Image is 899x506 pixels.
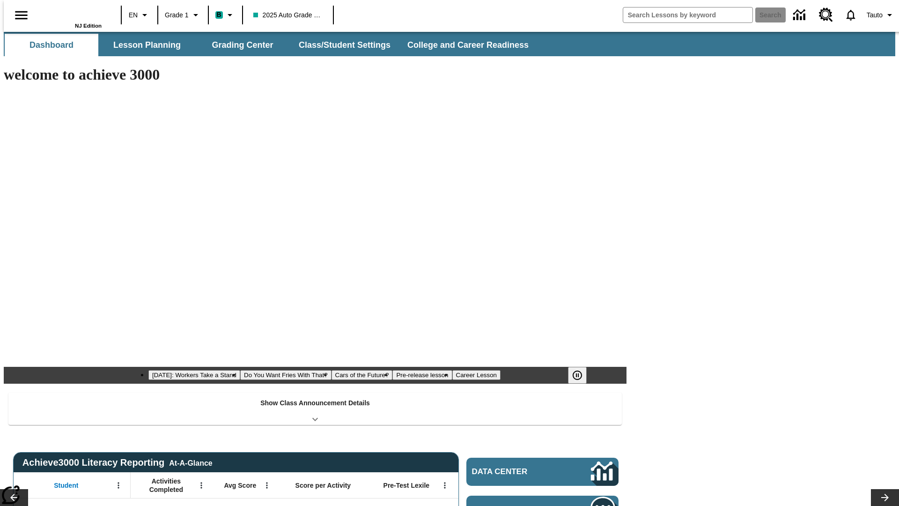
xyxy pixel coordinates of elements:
[41,4,102,23] a: Home
[169,457,212,468] div: At-A-Glance
[568,367,596,384] div: Pause
[125,7,155,23] button: Language: EN, Select a language
[867,10,883,20] span: Tauto
[100,34,194,56] button: Lesson Planning
[4,34,537,56] div: SubNavbar
[863,7,899,23] button: Profile/Settings
[788,2,813,28] a: Data Center
[295,481,351,490] span: Score per Activity
[75,23,102,29] span: NJ Edition
[466,458,619,486] a: Data Center
[148,370,240,380] button: Slide 1 Labor Day: Workers Take a Stand
[452,370,501,380] button: Slide 5 Career Lesson
[438,478,452,492] button: Open Menu
[196,34,289,56] button: Grading Center
[839,3,863,27] a: Notifications
[5,34,98,56] button: Dashboard
[224,481,256,490] span: Avg Score
[4,32,895,56] div: SubNavbar
[623,7,752,22] input: search field
[260,398,370,408] p: Show Class Announcement Details
[111,478,125,492] button: Open Menu
[161,7,205,23] button: Grade: Grade 1, Select a grade
[54,481,78,490] span: Student
[383,481,430,490] span: Pre-Test Lexile
[332,370,393,380] button: Slide 3 Cars of the Future?
[291,34,398,56] button: Class/Student Settings
[22,457,213,468] span: Achieve3000 Literacy Reporting
[4,66,626,83] h1: welcome to achieve 3000
[129,10,138,20] span: EN
[217,9,221,21] span: B
[472,467,560,476] span: Data Center
[253,10,323,20] span: 2025 Auto Grade 1 A
[568,367,587,384] button: Pause
[41,3,102,29] div: Home
[165,10,189,20] span: Grade 1
[392,370,452,380] button: Slide 4 Pre-release lesson
[240,370,332,380] button: Slide 2 Do You Want Fries With That?
[260,478,274,492] button: Open Menu
[813,2,839,28] a: Resource Center, Will open in new tab
[8,393,622,425] div: Show Class Announcement Details
[194,478,208,492] button: Open Menu
[135,477,197,494] span: Activities Completed
[871,489,899,506] button: Lesson carousel, Next
[212,7,239,23] button: Boost Class color is teal. Change class color
[7,1,35,29] button: Open side menu
[400,34,536,56] button: College and Career Readiness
